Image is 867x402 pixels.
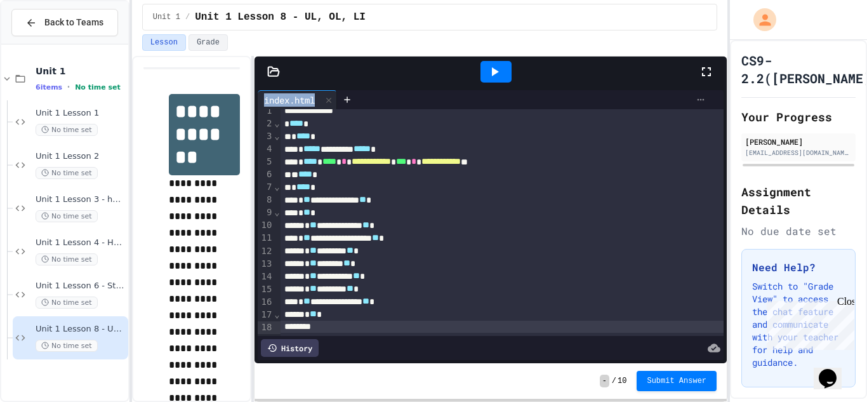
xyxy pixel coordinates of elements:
div: Chat with us now!Close [5,5,88,81]
div: 1 [258,105,274,117]
div: No due date set [741,224,856,239]
span: No time set [36,297,98,309]
h2: Assignment Details [741,183,856,218]
span: Fold line [274,207,280,217]
p: Switch to "Grade View" to access the chat feature and communicate with your teacher for help and ... [752,280,845,369]
span: No time set [36,210,98,222]
button: Grade [189,34,228,51]
span: Fold line [274,309,280,319]
span: Unit 1 [36,65,126,77]
span: No time set [75,83,121,91]
span: No time set [36,340,98,352]
div: 5 [258,156,274,168]
button: Back to Teams [11,9,118,36]
span: Unit 1 Lesson 8 - UL, OL, LI [195,10,366,25]
span: Unit 1 Lesson 6 - Station 1 Build [36,281,126,291]
div: 12 [258,245,274,258]
div: 17 [258,309,274,321]
div: [EMAIL_ADDRESS][DOMAIN_NAME] [745,148,852,157]
span: Unit 1 Lesson 3 - heading and paragraph tags [36,194,126,205]
div: index.html [258,90,337,109]
button: Submit Answer [637,371,717,391]
span: Fold line [274,182,280,192]
div: 4 [258,143,274,156]
div: 16 [258,296,274,309]
span: Unit 1 Lesson 4 - Headlines Lab [36,238,126,248]
div: 2 [258,117,274,130]
span: No time set [36,253,98,265]
span: • [67,82,70,92]
div: [PERSON_NAME] [745,136,852,147]
div: 10 [258,219,274,232]
div: index.html [258,93,321,107]
span: 10 [618,376,626,386]
div: 13 [258,258,274,271]
div: 7 [258,181,274,194]
span: Unit 1 Lesson 2 [36,151,126,162]
button: Lesson [142,34,186,51]
span: No time set [36,124,98,136]
span: Unit 1 Lesson 8 - UL, OL, LI [36,324,126,335]
div: 14 [258,271,274,283]
span: Back to Teams [44,16,103,29]
div: My Account [740,5,779,34]
iframe: chat widget [762,296,854,350]
div: 18 [258,321,274,334]
iframe: chat widget [814,351,854,389]
span: / [185,12,190,22]
span: Unit 1 Lesson 1 [36,108,126,119]
span: 6 items [36,83,62,91]
div: 19 [258,334,274,347]
div: 3 [258,130,274,143]
div: 9 [258,206,274,219]
span: Submit Answer [647,376,706,386]
h2: Your Progress [741,108,856,126]
div: 11 [258,232,274,245]
span: / [612,376,616,386]
div: 15 [258,283,274,296]
div: 8 [258,194,274,206]
span: Unit 1 [153,12,180,22]
h3: Need Help? [752,260,845,275]
span: Fold line [274,118,280,128]
span: - [600,375,609,387]
div: History [261,339,319,357]
span: No time set [36,167,98,179]
span: Fold line [274,131,280,141]
div: 6 [258,168,274,181]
